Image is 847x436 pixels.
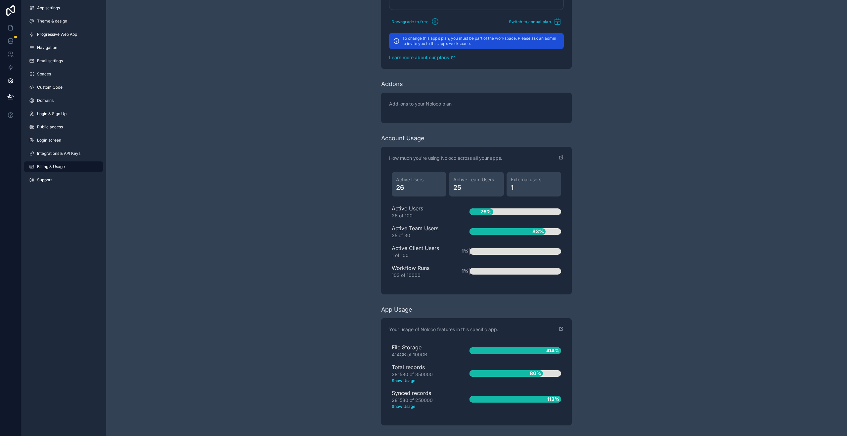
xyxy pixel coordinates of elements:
a: Email settings [24,56,103,66]
span: 80% [528,368,543,379]
div: Active Users [392,204,448,219]
p: To change this app’s plan, you must be part of the workspace. Please ask an admin to invite you t... [402,36,560,46]
div: Account Usage [381,134,424,143]
span: Downgrade to free [391,19,428,24]
span: Switch to annual plan [509,19,551,24]
span: Custom Code [37,85,63,90]
span: 26% [479,206,493,217]
a: Spaces [24,69,103,79]
div: File Storage [392,343,448,358]
span: Active Users [396,176,442,183]
a: Login & Sign Up [24,109,103,119]
button: Switch to annual plan [507,15,564,28]
a: Public access [24,122,103,132]
span: Login & Sign Up [37,111,67,116]
span: 414% [545,345,561,356]
div: 414GB of 100GB [392,351,448,358]
span: Public access [37,124,63,130]
div: App Usage [381,305,412,314]
span: Integrations & API Keys [37,151,80,156]
a: Navigation [24,42,103,53]
span: Theme & design [37,19,67,24]
span: 1 [511,183,557,192]
span: 1% [460,246,470,257]
span: Email settings [37,58,63,64]
div: 25 of 30 [392,232,448,239]
span: Learn more about our plans [389,54,449,61]
a: Theme & design [24,16,103,26]
div: Workflow Runs [392,264,448,279]
div: Synced records [392,389,448,410]
a: App settings [24,3,103,13]
a: Domains [24,95,103,106]
span: Support [37,177,52,183]
span: Login screen [37,138,61,143]
div: 1 of 100 [392,252,448,259]
div: Total records [392,363,448,384]
text: Show Usage [392,378,448,384]
a: Learn more about our plans [389,54,564,61]
a: Login screen [24,135,103,146]
div: Addons [381,79,403,89]
div: 103 of 10000 [392,272,448,279]
a: Support [24,175,103,185]
p: How much you're using Noloco across all your apps. [389,155,502,161]
div: 281580 of 250000 [392,397,448,410]
span: 83% [531,226,546,237]
span: App settings [37,5,60,11]
span: Active Team Users [453,176,499,183]
div: 26 of 100 [392,212,448,219]
span: 1% [460,266,470,277]
text: Show Usage [392,404,448,410]
span: 26 [396,183,442,192]
span: Progressive Web App [37,32,77,37]
span: External users [511,176,557,183]
div: Active Team Users [392,224,448,239]
span: Navigation [37,45,57,50]
span: 113% [546,394,561,405]
div: 281580 of 350000 [392,371,448,384]
a: Custom Code [24,82,103,93]
span: 25 [453,183,499,192]
p: Add-ons to your Noloco plan [389,101,564,107]
p: Your usage of Noloco features in this specific app. [389,326,498,333]
a: Billing & Usage [24,161,103,172]
span: Billing & Usage [37,164,65,169]
a: Integrations & API Keys [24,148,103,159]
div: Active Client Users [392,244,448,259]
span: Spaces [37,71,51,77]
button: Downgrade to free [389,15,441,28]
span: Domains [37,98,54,103]
a: Progressive Web App [24,29,103,40]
